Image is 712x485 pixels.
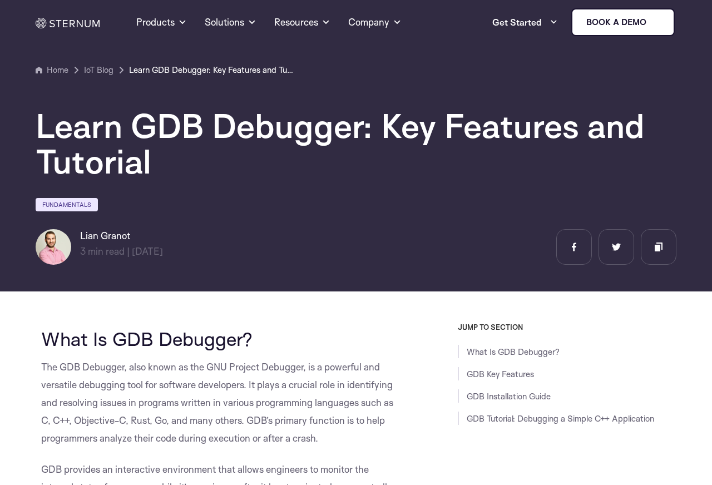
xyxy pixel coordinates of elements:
a: GDB Installation Guide [467,391,551,402]
img: sternum iot [651,18,660,27]
h2: What Is GDB Debugger? [41,328,397,349]
a: Learn GDB Debugger: Key Features and Tutorial [129,63,296,77]
a: Book a demo [571,8,675,36]
a: What Is GDB Debugger? [467,347,560,357]
a: Get Started [492,11,558,33]
a: Solutions [205,2,256,42]
span: min read | [80,245,130,257]
h1: Learn GDB Debugger: Key Features and Tutorial [36,108,676,179]
a: GDB Tutorial: Debugging a Simple C++ Application [467,413,654,424]
img: Lian Granot [36,229,71,265]
h6: Lian Granot [80,229,163,242]
span: [DATE] [132,245,163,257]
a: Resources [274,2,330,42]
a: Products [136,2,187,42]
a: GDB Key Features [467,369,534,379]
a: Home [36,63,68,77]
a: Fundamentals [36,198,98,211]
a: Company [348,2,402,42]
a: IoT Blog [84,63,113,77]
p: The GDB Debugger, also known as the GNU Project Debugger, is a powerful and versatile debugging t... [41,358,397,447]
span: 3 [80,245,86,257]
h3: JUMP TO SECTION [458,323,676,331]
